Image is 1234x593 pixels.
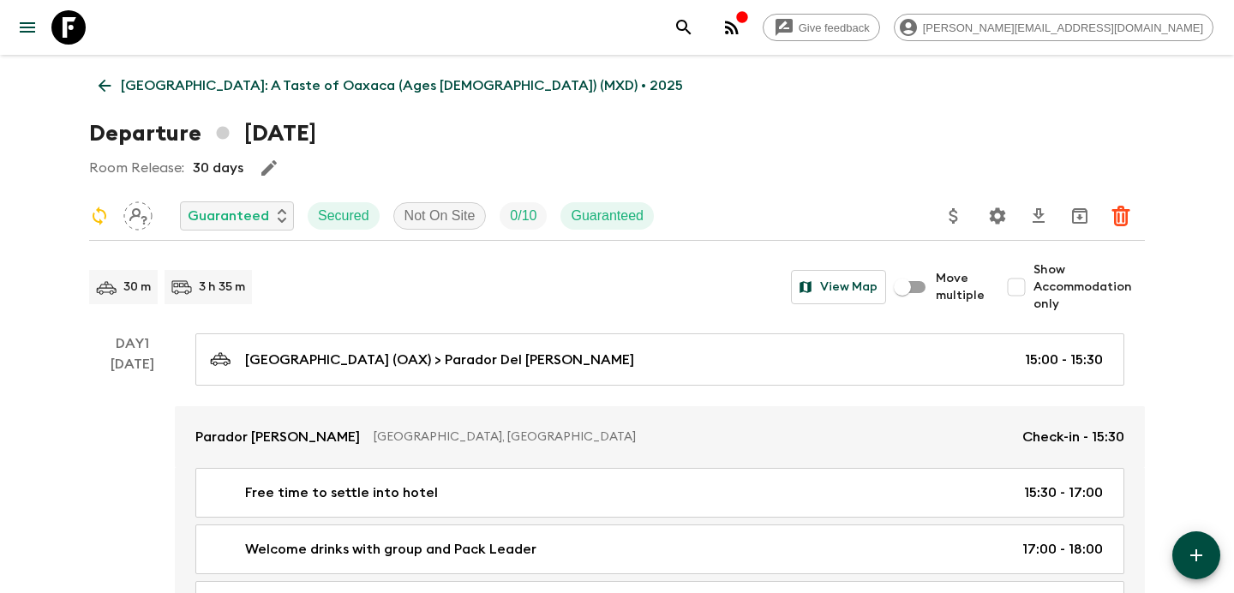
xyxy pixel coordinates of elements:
span: Give feedback [789,21,879,34]
a: Free time to settle into hotel15:30 - 17:00 [195,468,1124,518]
p: Secured [318,206,369,226]
p: 15:00 - 15:30 [1025,350,1103,370]
p: Guaranteed [188,206,269,226]
h1: Departure [DATE] [89,117,316,151]
span: Assign pack leader [123,207,153,220]
p: [GEOGRAPHIC_DATA]: A Taste of Oaxaca (Ages [DEMOGRAPHIC_DATA]) (MXD) • 2025 [121,75,683,96]
p: Free time to settle into hotel [245,482,438,503]
a: [GEOGRAPHIC_DATA] (OAX) > Parador Del [PERSON_NAME]15:00 - 15:30 [195,333,1124,386]
div: Trip Fill [500,202,547,230]
button: search adventures [667,10,701,45]
button: Settings [980,199,1015,233]
p: Guaranteed [571,206,644,226]
div: Secured [308,202,380,230]
a: Give feedback [763,14,880,41]
p: [GEOGRAPHIC_DATA], [GEOGRAPHIC_DATA] [374,428,1009,446]
p: Parador [PERSON_NAME] [195,427,360,447]
p: 15:30 - 17:00 [1024,482,1103,503]
button: menu [10,10,45,45]
p: 30 m [123,279,151,296]
button: Archive (Completed, Cancelled or Unsynced Departures only) [1063,199,1097,233]
div: Not On Site [393,202,487,230]
button: Download CSV [1021,199,1056,233]
p: Welcome drinks with group and Pack Leader [245,539,536,560]
a: Welcome drinks with group and Pack Leader17:00 - 18:00 [195,524,1124,574]
p: Day 1 [89,333,175,354]
p: 17:00 - 18:00 [1022,539,1103,560]
span: Move multiple [936,270,985,304]
p: Check-in - 15:30 [1022,427,1124,447]
button: Delete [1104,199,1138,233]
button: Update Price, Early Bird Discount and Costs [937,199,971,233]
svg: Sync Required - Changes detected [89,206,110,226]
span: [PERSON_NAME][EMAIL_ADDRESS][DOMAIN_NAME] [914,21,1213,34]
a: [GEOGRAPHIC_DATA]: A Taste of Oaxaca (Ages [DEMOGRAPHIC_DATA]) (MXD) • 2025 [89,69,692,103]
p: Room Release: [89,158,184,178]
div: [PERSON_NAME][EMAIL_ADDRESS][DOMAIN_NAME] [894,14,1213,41]
a: Parador [PERSON_NAME][GEOGRAPHIC_DATA], [GEOGRAPHIC_DATA]Check-in - 15:30 [175,406,1145,468]
p: 3 h 35 m [199,279,245,296]
p: 0 / 10 [510,206,536,226]
p: [GEOGRAPHIC_DATA] (OAX) > Parador Del [PERSON_NAME] [245,350,634,370]
p: Not On Site [404,206,476,226]
p: 30 days [193,158,243,178]
button: View Map [791,270,886,304]
span: Show Accommodation only [1033,261,1145,313]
